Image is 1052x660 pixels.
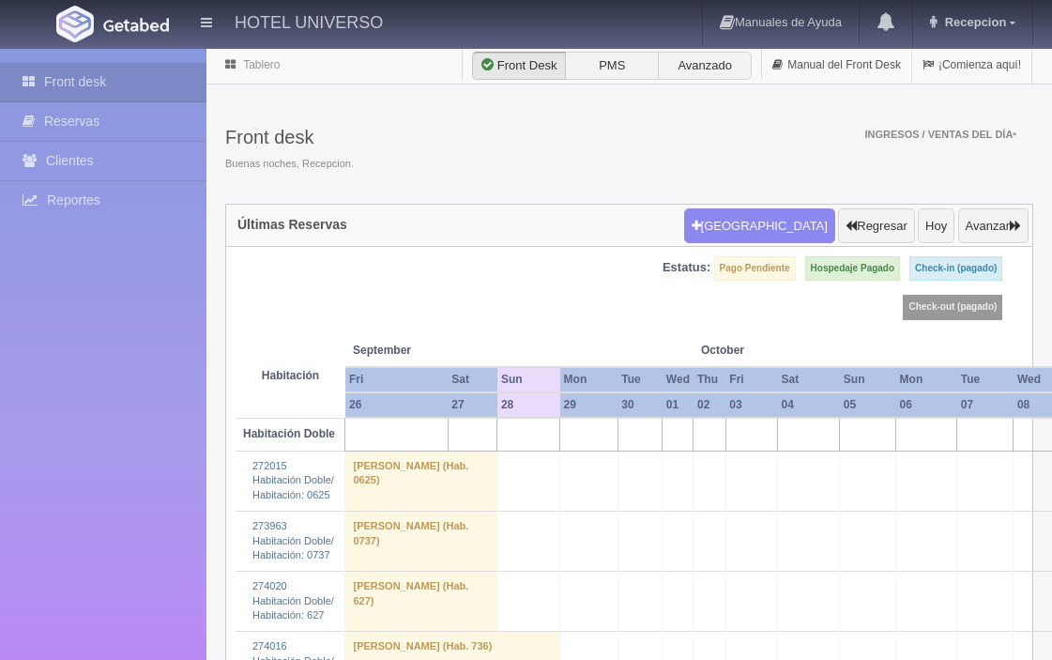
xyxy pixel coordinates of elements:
[345,392,448,418] th: 26
[560,367,618,392] th: Mon
[805,256,900,281] label: Hospedaje Pagado
[56,6,94,42] img: Getabed
[864,129,1016,140] span: Ingresos / Ventas del día
[243,427,335,440] b: Habitación Doble
[940,15,1007,29] span: Recepcion
[694,367,725,392] th: Thu
[725,392,777,418] th: 03
[448,367,497,392] th: Sat
[840,392,896,418] th: 05
[840,367,896,392] th: Sun
[497,367,560,392] th: Sun
[909,256,1002,281] label: Check-in (pagado)
[957,392,1014,418] th: 07
[896,392,957,418] th: 06
[225,127,354,147] h3: Front desk
[658,52,752,80] label: Avanzado
[243,58,280,71] a: Tablero
[345,571,497,631] td: [PERSON_NAME] (Hab. 627)
[663,367,694,392] th: Wed
[252,520,334,560] a: 273963 Habitación Doble/Habitación: 0737
[252,460,334,500] a: 272015 Habitación Doble/Habitación: 0625
[237,218,347,232] h4: Últimas Reservas
[762,47,911,84] a: Manual del Front Desk
[714,256,796,281] label: Pago Pendiente
[777,392,839,418] th: 04
[225,157,354,172] span: Buenas noches, Recepcion.
[694,392,725,418] th: 02
[235,9,383,33] h4: HOTEL UNIVERSO
[684,208,835,244] button: [GEOGRAPHIC_DATA]
[912,47,1031,84] a: ¡Comienza aquí!
[725,367,777,392] th: Fri
[663,259,710,277] label: Estatus:
[663,392,694,418] th: 01
[838,208,914,244] button: Regresar
[918,208,954,244] button: Hoy
[353,343,490,359] span: September
[565,52,659,80] label: PMS
[560,392,618,418] th: 29
[777,367,839,392] th: Sat
[617,367,663,392] th: Tue
[957,367,1014,392] th: Tue
[701,343,770,359] span: October
[497,392,560,418] th: 28
[345,367,448,392] th: Fri
[958,208,1029,244] button: Avanzar
[103,18,169,32] img: Getabed
[262,369,319,382] strong: Habitación
[903,295,1002,319] label: Check-out (pagado)
[252,580,334,621] a: 274020 Habitación Doble/Habitación: 627
[448,392,497,418] th: 27
[345,511,497,571] td: [PERSON_NAME] (Hab. 0737)
[617,392,663,418] th: 30
[896,367,957,392] th: Mon
[472,52,566,80] label: Front Desk
[345,451,497,511] td: [PERSON_NAME] (Hab. 0625)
